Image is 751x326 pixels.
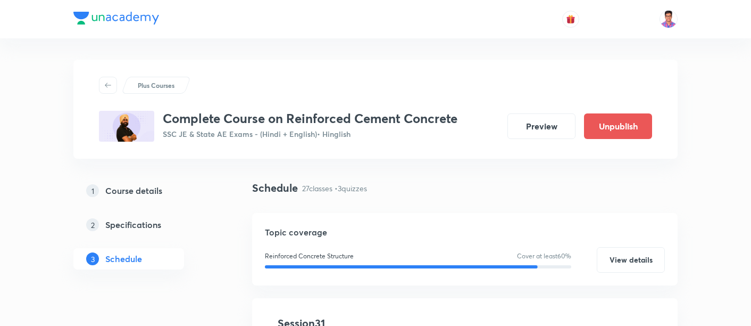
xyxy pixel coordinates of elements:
[86,218,99,231] p: 2
[562,11,579,28] button: avatar
[105,184,162,197] h5: Course details
[99,111,154,142] img: EB1BB138-C34E-4392-BA90-E3D2FDA595F6_plus.png
[73,214,218,235] a: 2Specifications
[163,111,457,126] h3: Complete Course on Reinforced Cement Concrete
[73,12,159,27] a: Company Logo
[163,128,457,140] p: SSC JE & State AE Exams - (Hindi + English) • Hinglish
[302,183,332,194] p: 27 classes
[660,10,678,28] img: Tejas Sharma
[105,218,161,231] h5: Specifications
[86,252,99,265] p: 3
[73,180,218,201] a: 1Course details
[566,14,575,24] img: avatar
[507,113,575,139] button: Preview
[138,80,174,90] p: Plus Courses
[265,226,665,239] h5: Topic coverage
[517,251,571,261] p: Cover at least 60 %
[105,252,142,265] h5: Schedule
[335,183,367,194] p: • 3 quizzes
[584,113,652,139] button: Unpublish
[73,12,159,25] img: Company Logo
[86,184,99,197] p: 1
[252,180,298,196] h4: Schedule
[265,251,354,261] p: Reinforced Concrete Structure
[597,247,665,273] button: View details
